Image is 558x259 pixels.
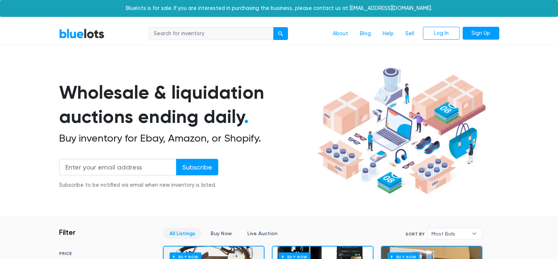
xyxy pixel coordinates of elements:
[467,228,482,239] b: ▾
[59,159,176,175] input: Enter your email address
[59,228,76,237] h3: Filter
[59,251,147,256] h6: PRICE
[400,27,420,41] a: Sell
[149,27,274,40] input: Search for inventory
[59,132,314,145] h2: Buy inventory for Ebay, Amazon, or Shopify.
[244,106,249,128] span: .
[241,228,284,239] a: Live Auction
[204,228,238,239] a: Buy Now
[327,27,354,41] a: About
[59,181,218,189] div: Subscribe to be notified via email when new inventory is listed.
[405,231,424,237] label: Sort By
[176,159,218,175] input: Subscribe
[377,27,400,41] a: Help
[463,27,499,40] a: Sign Up
[314,64,488,198] img: hero-ee84e7d0318cb26816c560f6b4441b76977f77a177738b4e94f68c95b2b83dbb.png
[59,28,105,39] a: BlueLots
[163,228,201,239] a: All Listings
[431,228,468,239] span: Most Bids
[354,27,377,41] a: Blog
[423,27,460,40] a: Log In
[59,80,314,129] h1: Wholesale & liquidation auctions ending daily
